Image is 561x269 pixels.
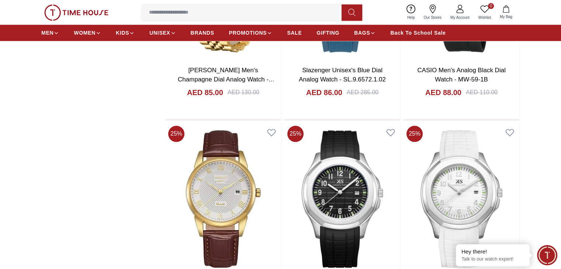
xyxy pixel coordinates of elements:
div: AED 110.00 [466,88,498,97]
span: Wishlist [475,15,494,20]
button: My Bag [495,4,517,21]
img: ... [44,4,108,21]
span: GIFTING [316,29,339,36]
a: MEN [41,26,59,39]
a: WOMEN [74,26,101,39]
a: CASIO Men's Analog Black Dial Watch - MW-59-1B [417,67,505,83]
span: Our Stores [421,15,444,20]
a: KIDS [116,26,135,39]
span: 25 % [406,126,423,142]
a: Back To School Sale [390,26,446,39]
p: Talk to our watch expert! [461,256,524,262]
div: Chat Widget [537,245,557,265]
a: SALE [287,26,302,39]
span: PROMOTIONS [229,29,267,36]
span: BRANDS [191,29,214,36]
div: AED 285.00 [347,88,378,97]
a: UNISEX [149,26,176,39]
div: AED 130.00 [228,88,259,97]
a: [PERSON_NAME] Men's Champagne Dial Analog Watch - K22036-GBGC [178,67,275,92]
span: SALE [287,29,302,36]
a: Our Stores [419,3,446,22]
span: BAGS [354,29,370,36]
a: PROMOTIONS [229,26,273,39]
a: BAGS [354,26,375,39]
span: 25 % [168,126,184,142]
h4: AED 85.00 [187,87,223,98]
a: GIFTING [316,26,339,39]
h4: AED 86.00 [306,87,342,98]
span: 0 [488,3,494,9]
a: Slazenger Unisex's Blue Dial Analog Watch - SL.9.6572.1.02 [299,67,386,83]
span: Help [404,15,418,20]
span: WOMEN [74,29,96,36]
span: My Account [447,15,472,20]
h4: AED 88.00 [425,87,461,98]
span: 25 % [287,126,304,142]
div: Hey there! [461,248,524,255]
span: MEN [41,29,53,36]
a: BRANDS [191,26,214,39]
a: Help [403,3,419,22]
span: KIDS [116,29,129,36]
span: Back To School Sale [390,29,446,36]
span: UNISEX [149,29,170,36]
a: 0Wishlist [474,3,495,22]
span: My Bag [497,14,515,20]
